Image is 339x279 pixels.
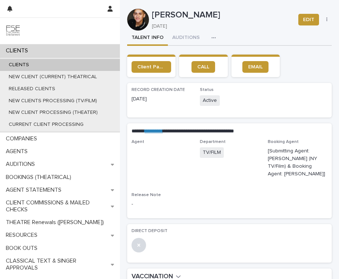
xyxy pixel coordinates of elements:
[3,62,35,68] p: CLIENTS
[6,24,20,38] img: 9JgRvJ3ETPGCJDhvPVA5
[132,200,191,208] p: -
[242,61,269,73] a: EMAIL
[152,23,290,29] p: [DATE]
[3,232,43,239] p: RESOURCES
[3,219,110,226] p: THEATRE Renewals ([PERSON_NAME])
[132,88,185,92] span: RECORD CREATION DATE
[152,10,292,20] p: [PERSON_NAME]
[191,61,215,73] a: CALL
[268,140,299,144] span: Booking Agent
[200,147,224,158] span: TV/FILM
[132,229,168,233] span: DIRECT DEPOSIT
[3,199,111,213] p: CLIENT COMMISSIONS & MAILED CHECKS
[200,140,226,144] span: Department
[268,147,327,178] p: [Submitting Agent: [PERSON_NAME] (NY TV/Film) & Booking Agent: [PERSON_NAME]]
[168,31,204,46] button: AUDITIONS
[200,95,220,106] span: Active
[132,193,161,197] span: Release Note
[3,161,41,168] p: AUDITIONS
[3,135,43,142] p: COMPANIES
[3,47,34,54] p: CLIENTS
[303,16,314,23] span: EDIT
[132,95,191,103] p: [DATE]
[3,258,111,271] p: CLASSICAL TEXT & SINGER APPROVALS
[3,174,77,181] p: BOOKINGS (THEATRICAL)
[132,61,171,73] a: Client Paperwork Link
[132,140,144,144] span: Agent
[200,88,214,92] span: Status
[248,64,263,69] span: EMAIL
[3,121,89,128] p: CURRENT CLIENT PROCESSING
[3,245,43,252] p: BOOK OUTS
[298,14,319,25] button: EDIT
[3,148,33,155] p: AGENTS
[137,64,165,69] span: Client Paperwork Link
[3,109,104,116] p: NEW CLIENT PROCESSING (THEATER)
[197,64,209,69] span: CALL
[3,98,103,104] p: NEW CLIENTS PROCESSING (TV/FILM)
[127,31,168,46] button: TALENT INFO
[3,74,103,80] p: NEW CLIENT (CURRENT) THEATRICAL
[3,187,67,194] p: AGENT STATEMENTS
[3,86,61,92] p: RELEASED CLIENTS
